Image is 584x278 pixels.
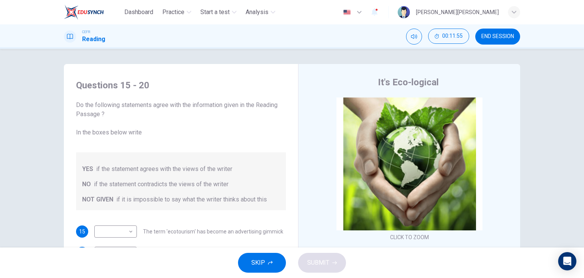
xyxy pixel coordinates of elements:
button: SKIP [238,253,286,273]
button: Analysis [243,5,278,19]
span: if it is impossible to say what the writer thinks about this [116,195,267,204]
img: EduSynch logo [64,5,104,20]
div: Open Intercom Messenger [558,252,576,270]
span: The term 'ecotourism' has become an advertising gimmick [143,229,283,234]
button: Start a test [197,5,240,19]
span: YES [82,165,93,174]
button: Practice [159,5,194,19]
span: Do the following statements agree with the information given in the Reading Passage ? In the boxe... [76,101,286,137]
span: SKIP [251,257,265,268]
img: Profile picture [398,6,410,18]
a: EduSynch logo [64,5,121,20]
div: [PERSON_NAME][PERSON_NAME] [416,8,499,17]
h1: Reading [82,35,105,44]
h4: Questions 15 - 20 [76,79,286,91]
span: END SESSION [481,34,514,40]
span: Analysis [246,8,268,17]
div: Hide [428,29,469,45]
span: 00:11:55 [442,33,463,39]
button: END SESSION [475,29,520,45]
span: NOT GIVEN [82,195,113,204]
span: if the statement contradicts the views of the writer [94,180,229,189]
span: NO [82,180,91,189]
span: Dashboard [124,8,153,17]
span: if the statement agrees with the views of the writer [96,165,232,174]
span: 15 [79,229,85,234]
h4: It's Eco-logical [378,76,439,88]
div: Mute [406,29,422,45]
button: Dashboard [121,5,156,19]
span: Start a test [200,8,230,17]
button: 00:11:55 [428,29,469,44]
img: en [342,10,352,15]
span: CEFR [82,29,90,35]
span: Practice [162,8,184,17]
